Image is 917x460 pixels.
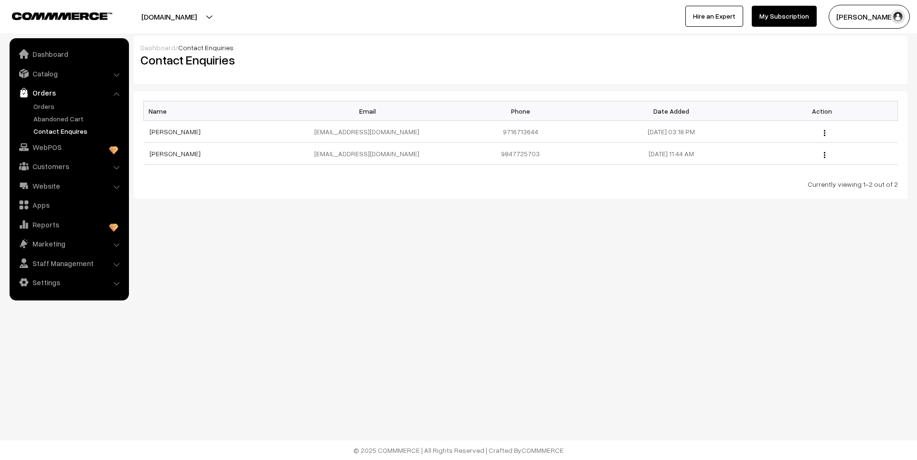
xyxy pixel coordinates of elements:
a: Dashboard [12,45,126,63]
a: Marketing [12,235,126,252]
h2: Contact Enquiries [140,53,513,67]
a: Contact Enquires [31,126,126,136]
td: 9847725703 [445,143,596,165]
th: Name [144,101,295,121]
button: [DOMAIN_NAME] [108,5,230,29]
td: 9716713644 [445,121,596,143]
img: COMMMERCE [12,12,112,20]
button: [PERSON_NAME] [829,5,910,29]
a: WebPOS [12,139,126,156]
img: Menu [824,130,825,136]
img: user [891,10,905,24]
a: COMMMERCE [12,10,96,21]
span: Contact Enquiries [178,43,234,52]
img: Menu [824,152,825,158]
a: [PERSON_NAME] [149,150,201,158]
td: [DATE] 11:44 AM [596,143,747,165]
a: Settings [12,274,126,291]
th: Action [747,101,898,121]
a: Apps [12,196,126,214]
a: Reports [12,216,126,233]
a: Hire an Expert [685,6,743,27]
a: My Subscription [752,6,817,27]
td: [EMAIL_ADDRESS][DOMAIN_NAME] [294,143,445,165]
a: COMMMERCE [522,446,564,454]
a: Orders [31,101,126,111]
a: Staff Management [12,255,126,272]
a: Dashboard [140,43,175,52]
div: Currently viewing 1-2 out of 2 [143,179,898,189]
a: Orders [12,84,126,101]
th: Phone [445,101,596,121]
th: Email [294,101,445,121]
a: Customers [12,158,126,175]
a: Catalog [12,65,126,82]
a: Abandoned Cart [31,114,126,124]
td: [EMAIL_ADDRESS][DOMAIN_NAME] [294,121,445,143]
div: / [140,43,901,53]
th: Date Added [596,101,747,121]
a: Website [12,177,126,194]
a: [PERSON_NAME] [149,128,201,136]
td: [DATE] 03:18 PM [596,121,747,143]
